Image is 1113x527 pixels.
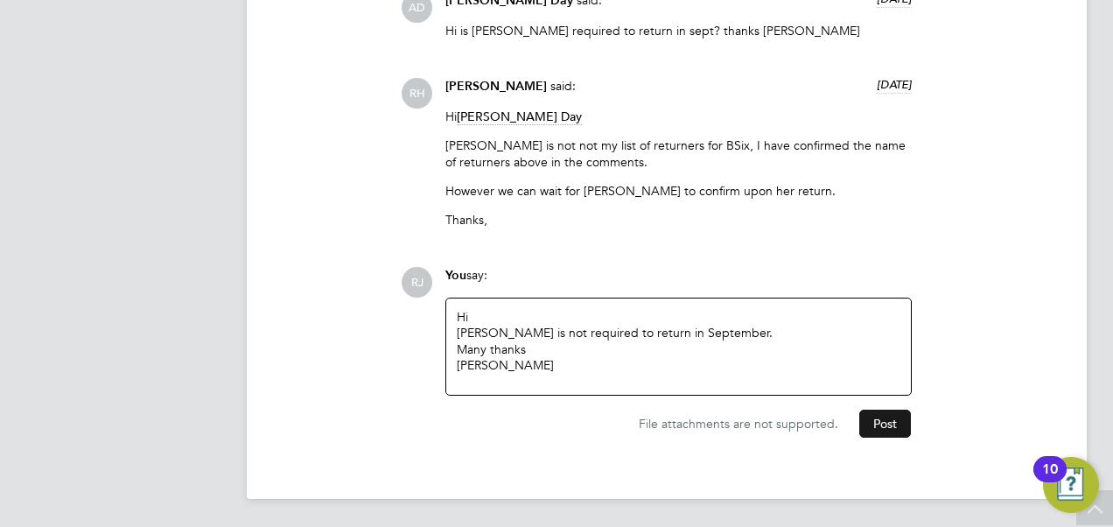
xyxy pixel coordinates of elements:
[639,416,838,432] span: File attachments are not supported.
[457,109,582,125] span: [PERSON_NAME] Day
[457,357,900,373] div: [PERSON_NAME]
[445,212,912,228] p: Thanks,
[445,268,466,283] span: You
[445,109,912,124] p: Hi
[457,309,900,384] div: Hi
[445,267,912,298] div: say:
[402,78,432,109] span: RH
[402,267,432,298] span: RJ
[457,325,900,341] div: [PERSON_NAME] is not required to return in September.
[445,137,912,169] p: [PERSON_NAME] is not not my list of returners for BSix, I have confirmed the name of returners ab...
[445,183,912,199] p: However we can wait for [PERSON_NAME] to confirm upon her return.
[445,79,547,94] span: [PERSON_NAME]
[1042,469,1058,492] div: 10
[445,23,912,39] p: Hi is [PERSON_NAME] required to return in sept? thanks [PERSON_NAME]
[859,410,911,438] button: Post
[457,341,900,357] div: Many thanks
[1043,457,1099,513] button: Open Resource Center, 10 new notifications
[550,78,576,94] span: said:
[877,77,912,92] span: [DATE]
